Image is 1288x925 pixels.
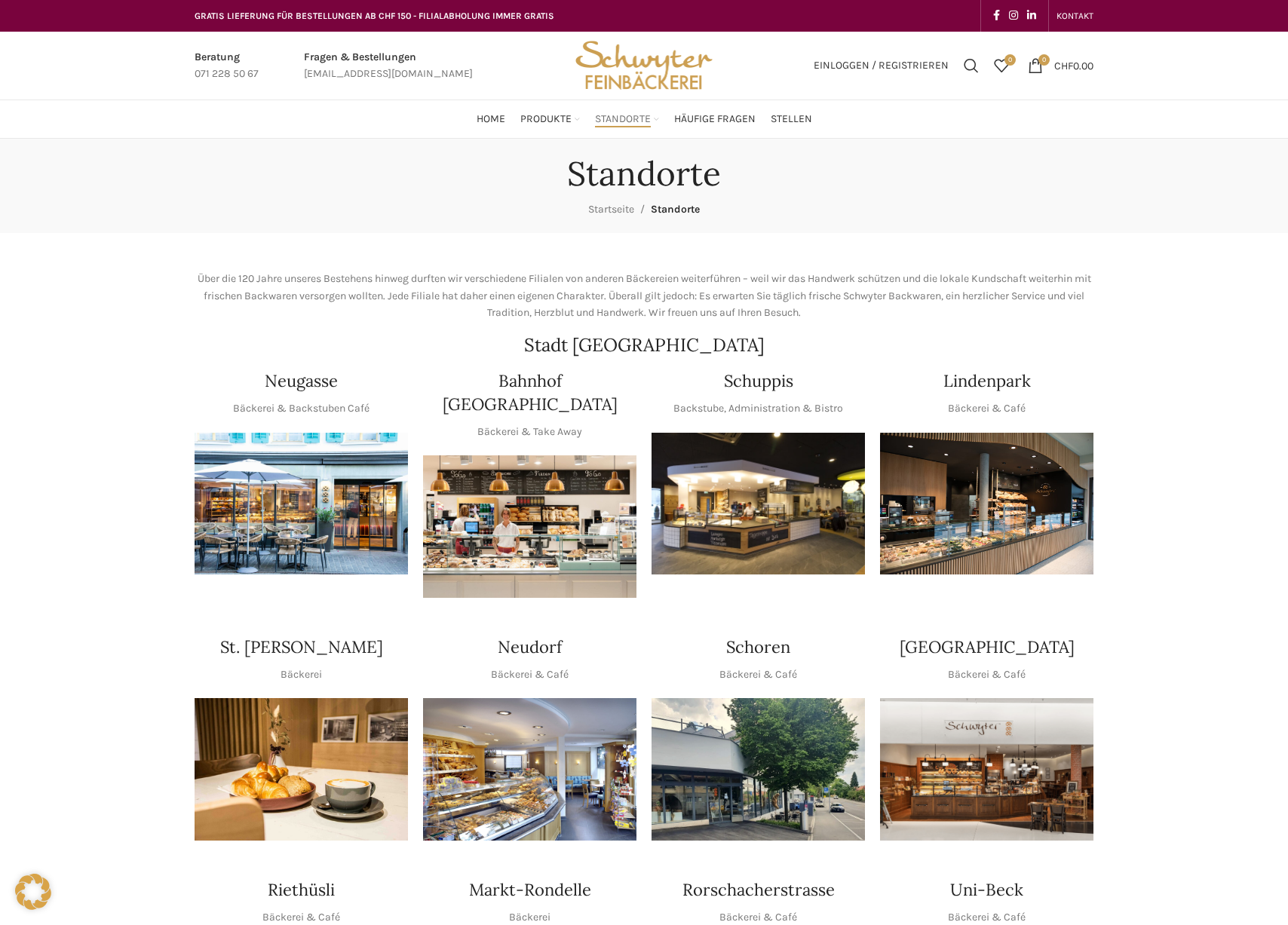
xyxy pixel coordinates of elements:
[1004,54,1016,66] span: 0
[187,104,1101,134] div: Main navigation
[520,112,572,127] span: Produkte
[682,878,835,902] h4: Rorschacherstrasse
[1023,5,1041,26] a: Linkedin social link
[880,698,1093,841] div: 1 / 1
[1056,1,1093,31] a: KONTAKT
[423,698,636,841] img: Neudorf_1
[986,51,1017,81] a: 0
[477,104,505,134] a: Home
[1038,54,1050,66] span: 0
[652,433,865,575] div: 1 / 1
[195,698,408,841] div: 1 / 1
[806,51,956,81] a: Einloggen / Registrieren
[652,698,865,841] img: 0842cc03-b884-43c1-a0c9-0889ef9087d6 copy
[651,203,700,216] span: Standorte
[195,698,408,841] img: schwyter-23
[900,636,1075,659] h4: [GEOGRAPHIC_DATA]
[304,49,473,83] a: Infobox link
[423,698,636,841] div: 1 / 1
[570,58,718,71] a: Site logo
[595,112,651,127] span: Standorte
[195,11,554,21] span: GRATIS LIEFERUNG FÜR BESTELLUNGEN AB CHF 150 - FILIALABHOLUNG IMMER GRATIS
[986,51,1017,81] div: Meine Wunschliste
[771,104,812,134] a: Stellen
[673,400,843,417] p: Backstube, Administration & Bistro
[567,154,721,194] h1: Standorte
[570,32,718,100] img: Bäckerei Schwyter
[880,433,1093,575] img: 017-e1571925257345
[595,104,659,134] a: Standorte
[948,400,1026,417] p: Bäckerei & Café
[880,433,1093,575] div: 1 / 1
[195,336,1093,354] h2: Stadt [GEOGRAPHIC_DATA]
[498,636,562,659] h4: Neudorf
[195,271,1093,321] p: Über die 120 Jahre unseres Bestehens hinweg durften wir verschiedene Filialen von anderen Bäckere...
[989,5,1004,26] a: Facebook social link
[477,424,582,440] p: Bäckerei & Take Away
[520,104,580,134] a: Produkte
[950,878,1023,902] h4: Uni-Beck
[195,49,259,83] a: Infobox link
[1004,5,1023,26] a: Instagram social link
[195,433,408,575] img: Neugasse
[423,369,636,416] h4: Bahnhof [GEOGRAPHIC_DATA]
[814,60,949,71] span: Einloggen / Registrieren
[281,666,322,683] p: Bäckerei
[220,636,383,659] h4: St. [PERSON_NAME]
[477,112,505,127] span: Home
[233,400,370,417] p: Bäckerei & Backstuben Café
[588,203,634,216] a: Startseite
[423,455,636,598] img: Bahnhof St. Gallen
[652,698,865,841] div: 1 / 1
[956,51,986,81] a: Suchen
[674,112,756,127] span: Häufige Fragen
[948,666,1026,683] p: Bäckerei & Café
[1054,59,1093,72] bdi: 0.00
[943,369,1031,393] h4: Lindenpark
[1020,51,1101,81] a: 0 CHF0.00
[1049,1,1101,31] div: Secondary navigation
[195,433,408,575] div: 1 / 1
[726,636,790,659] h4: Schoren
[719,666,797,683] p: Bäckerei & Café
[771,112,812,127] span: Stellen
[724,369,793,393] h4: Schuppis
[469,878,591,902] h4: Markt-Rondelle
[268,878,335,902] h4: Riethüsli
[1056,11,1093,21] span: KONTAKT
[423,455,636,598] div: 1 / 1
[880,698,1093,841] img: Schwyter-1800x900
[674,104,756,134] a: Häufige Fragen
[652,433,865,575] img: 150130-Schwyter-013
[1054,59,1073,72] span: CHF
[491,666,569,683] p: Bäckerei & Café
[265,369,338,393] h4: Neugasse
